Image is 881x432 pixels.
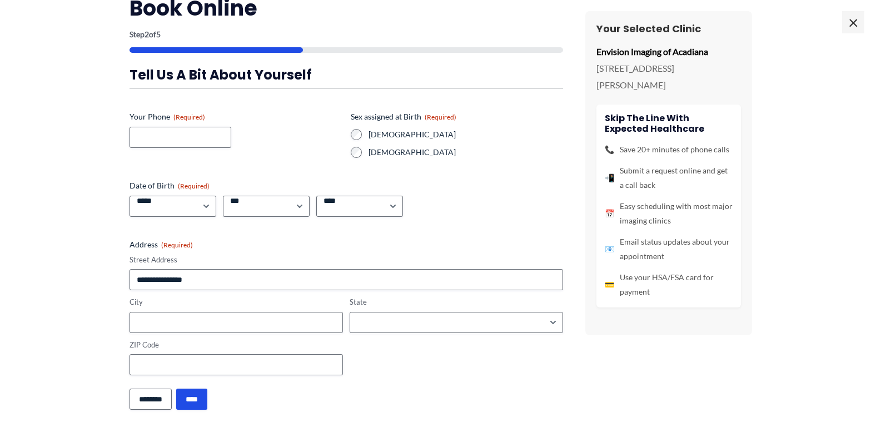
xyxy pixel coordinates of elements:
label: ZIP Code [130,340,343,350]
span: 📞 [605,142,614,157]
label: State [350,297,563,307]
li: Save 20+ minutes of phone calls [605,142,733,157]
span: (Required) [173,113,205,121]
h3: Tell us a bit about yourself [130,66,563,83]
legend: Date of Birth [130,180,210,191]
span: 5 [156,29,161,39]
li: Submit a request online and get a call back [605,163,733,192]
span: 💳 [605,277,614,292]
p: Step of [130,31,563,38]
label: Street Address [130,255,563,265]
legend: Address [130,239,193,250]
li: Easy scheduling with most major imaging clinics [605,199,733,228]
h3: Your Selected Clinic [596,22,741,35]
span: 2 [145,29,149,39]
p: [STREET_ADDRESS][PERSON_NAME] [596,60,741,93]
span: (Required) [178,182,210,190]
label: Your Phone [130,111,342,122]
span: (Required) [161,241,193,249]
li: Email status updates about your appointment [605,235,733,264]
p: Envision Imaging of Acadiana [596,43,741,60]
legend: Sex assigned at Birth [351,111,456,122]
label: [DEMOGRAPHIC_DATA] [369,147,563,158]
h4: Skip the line with Expected Healthcare [605,113,733,134]
span: 📅 [605,206,614,221]
label: [DEMOGRAPHIC_DATA] [369,129,563,140]
span: 📲 [605,171,614,185]
span: × [842,11,864,33]
span: (Required) [425,113,456,121]
li: Use your HSA/FSA card for payment [605,270,733,299]
label: City [130,297,343,307]
span: 📧 [605,242,614,256]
